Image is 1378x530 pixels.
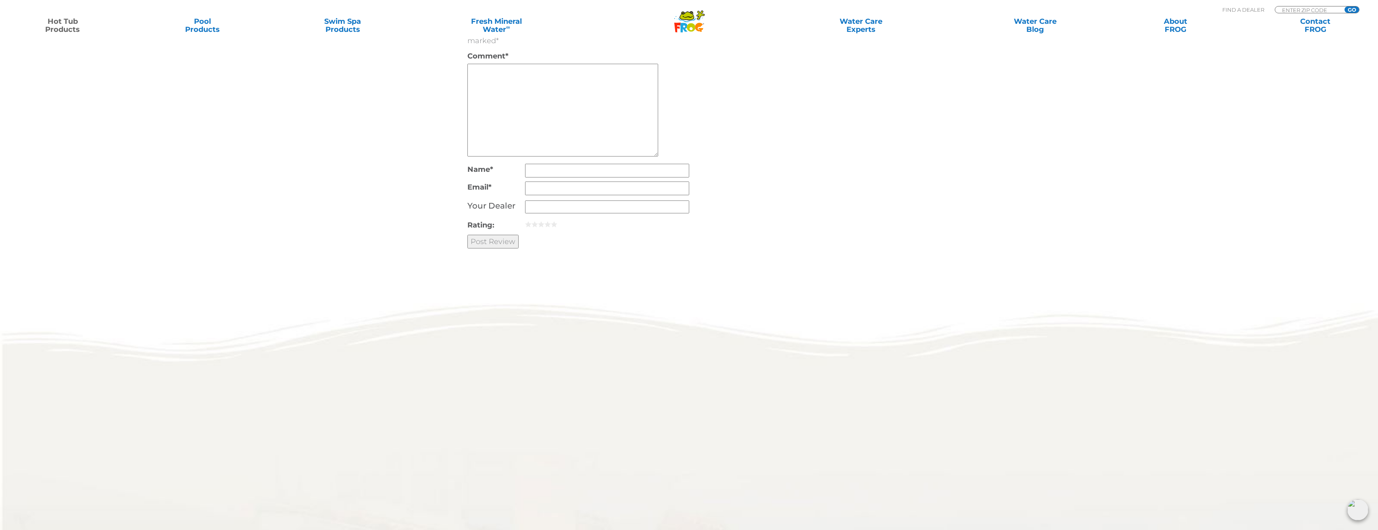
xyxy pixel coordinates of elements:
a: 1 [525,221,532,227]
h2: FROG Maintain [490,507,584,526]
label: Comment [467,50,525,62]
sup: ® [671,509,677,517]
input: Post Review [467,235,519,248]
a: AboutFROG [1121,17,1230,33]
a: Hot TubProducts [8,17,117,33]
input: Zip Code Form [1281,6,1336,13]
h2: Related products [467,351,911,369]
img: openIcon [1347,499,1368,520]
sup: ® [708,509,713,517]
img: Related Products Thumbnail [490,405,584,499]
a: 5 [551,221,557,227]
a: PoolProducts [148,17,257,33]
sup: ∞ [506,24,510,30]
label: Email [467,182,525,193]
p: Find A Dealer [1222,6,1264,13]
input: GO [1345,6,1359,13]
a: ContactFROG [1261,17,1370,33]
img: Related Products Thumbnail [642,405,736,499]
a: Fresh MineralWater∞ [428,17,565,33]
a: 2 [532,221,538,227]
label: Rating: [467,219,525,231]
a: Water CareExperts [773,17,950,33]
label: Name [467,164,525,175]
sup: ® [569,509,575,517]
a: 3 [538,221,544,227]
a: Swim SpaProducts [288,17,397,33]
a: 4 [544,221,551,227]
a: Water CareBlog [981,17,1090,33]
